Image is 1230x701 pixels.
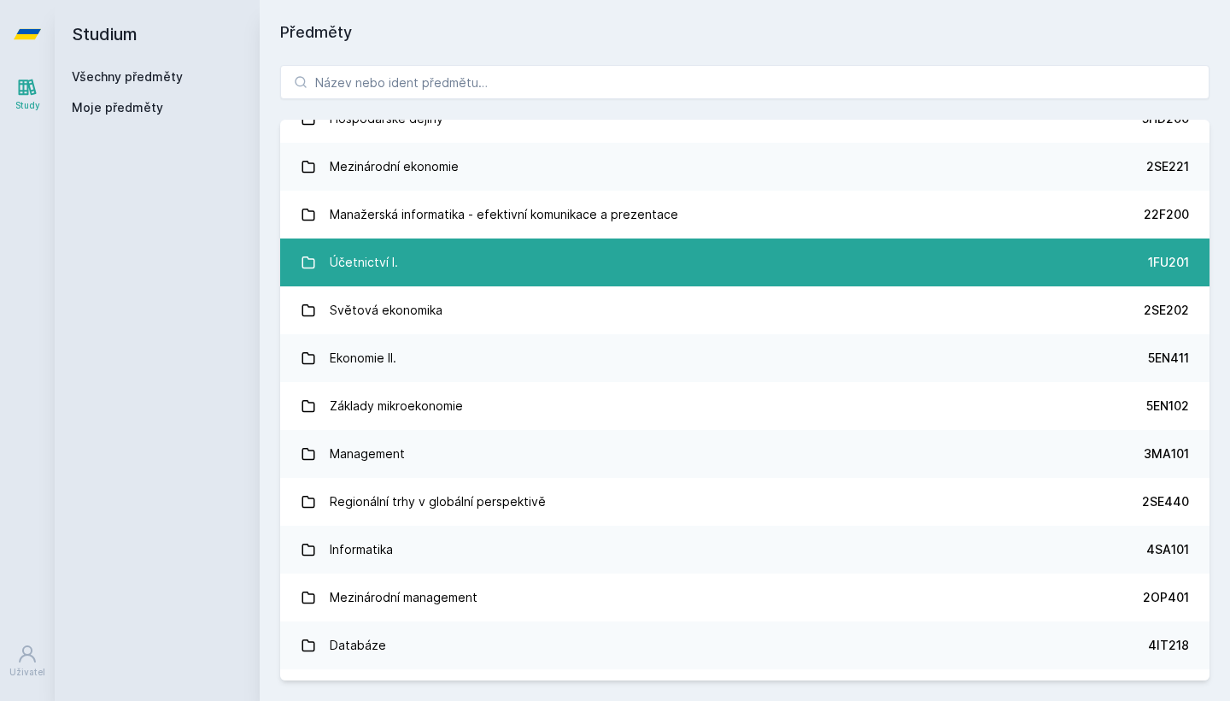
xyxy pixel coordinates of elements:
[330,628,386,663] div: Databáze
[3,68,51,121] a: Study
[1146,398,1189,415] div: 5EN102
[1144,445,1189,462] div: 3MA101
[1148,350,1189,367] div: 5EN411
[1144,302,1189,319] div: 2SE202
[280,621,1209,669] a: Databáze 4IT218
[280,65,1209,99] input: Název nebo ident předmětu…
[330,293,442,327] div: Světová ekonomika
[72,69,183,84] a: Všechny předměty
[330,389,463,423] div: Základy mikroekonomie
[280,191,1209,239] a: Manažerská informatika - efektivní komunikace a prezentace 22F200
[330,437,405,471] div: Management
[330,533,393,567] div: Informatika
[330,341,396,375] div: Ekonomie II.
[280,430,1209,478] a: Management 3MA101
[1148,254,1189,271] div: 1FU201
[280,21,1209,44] h1: Předměty
[280,143,1209,191] a: Mezinárodní ekonomie 2SE221
[1148,637,1189,654] div: 4IT218
[280,286,1209,334] a: Světová ekonomika 2SE202
[1142,493,1189,510] div: 2SE440
[9,666,45,679] div: Uživatel
[330,485,546,519] div: Regionální trhy v globální perspektivě
[280,526,1209,574] a: Informatika 4SA101
[3,635,51,687] a: Uživatel
[15,99,40,112] div: Study
[1146,158,1189,175] div: 2SE221
[280,382,1209,430] a: Základy mikroekonomie 5EN102
[1144,206,1189,223] div: 22F200
[330,197,678,232] div: Manažerská informatika - efektivní komunikace a prezentace
[330,580,477,615] div: Mezinárodní management
[72,99,163,116] span: Moje předměty
[330,245,398,280] div: Účetnictví I.
[280,334,1209,382] a: Ekonomie II. 5EN411
[330,150,459,184] div: Mezinárodní ekonomie
[1143,589,1189,606] div: 2OP401
[280,574,1209,621] a: Mezinárodní management 2OP401
[280,478,1209,526] a: Regionální trhy v globální perspektivě 2SE440
[280,239,1209,286] a: Účetnictví I. 1FU201
[1146,541,1189,558] div: 4SA101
